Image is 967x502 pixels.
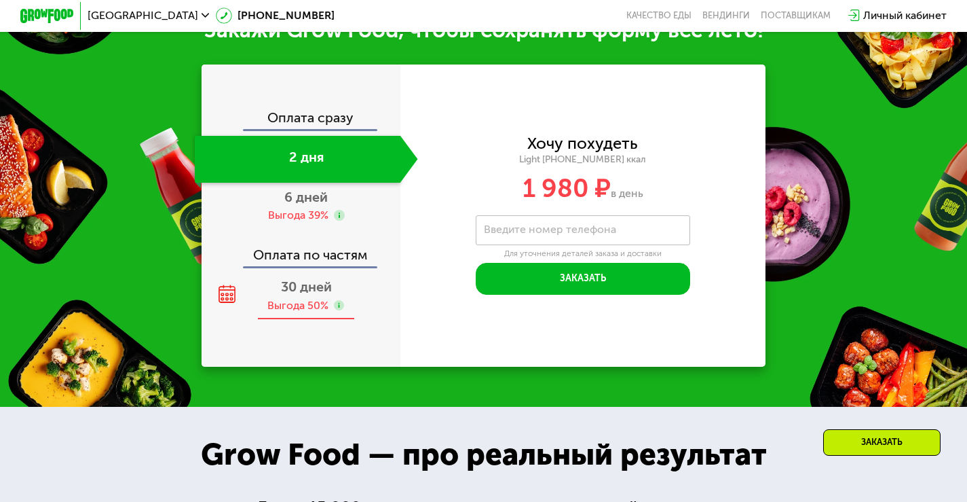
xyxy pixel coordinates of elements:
span: [GEOGRAPHIC_DATA] [88,10,198,21]
div: Для уточнения деталей заказа и доставки [476,249,691,259]
div: Выгода 50% [267,298,328,313]
div: Light [PHONE_NUMBER] ккал [400,154,765,166]
span: 6 дней [284,189,328,205]
button: Заказать [476,263,691,295]
label: Введите номер телефона [484,226,616,234]
span: 30 дней [281,279,332,295]
a: [PHONE_NUMBER] [216,7,335,24]
a: Качество еды [626,10,691,21]
div: Выгода 39% [268,208,328,223]
div: Grow Food — про реальный результат [179,432,789,478]
a: Вендинги [702,10,750,21]
div: Личный кабинет [863,7,947,24]
div: поставщикам [761,10,831,21]
div: Хочу похудеть [527,137,638,151]
div: Заказать [823,429,941,456]
span: в день [611,187,643,200]
div: Оплата сразу [203,111,400,129]
div: Оплата по частям [203,235,400,266]
span: 1 980 ₽ [523,173,611,204]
